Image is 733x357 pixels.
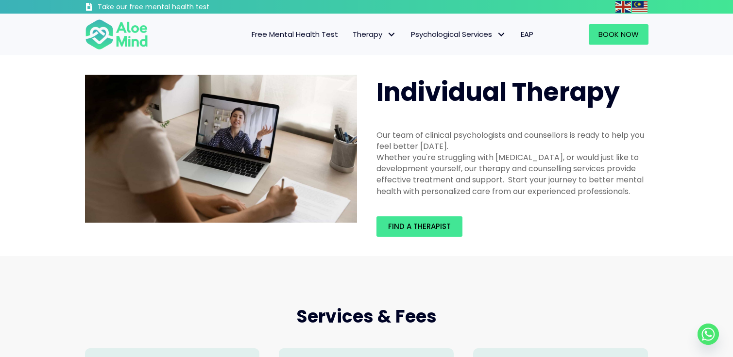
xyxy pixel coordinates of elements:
[85,75,357,223] img: Therapy online individual
[615,1,631,13] img: en
[376,152,648,197] div: Whether you're struggling with [MEDICAL_DATA], or would just like to development yourself, our th...
[376,216,462,237] a: Find a therapist
[632,1,648,13] img: ms
[85,18,148,50] img: Aloe mind Logo
[388,221,451,231] span: Find a therapist
[161,24,541,45] nav: Menu
[376,74,620,110] span: Individual Therapy
[85,2,261,14] a: Take our free mental health test
[345,24,404,45] a: TherapyTherapy: submenu
[244,24,345,45] a: Free Mental Health Test
[589,24,648,45] a: Book Now
[411,29,506,39] span: Psychological Services
[296,304,437,329] span: Services & Fees
[98,2,261,12] h3: Take our free mental health test
[404,24,513,45] a: Psychological ServicesPsychological Services: submenu
[598,29,639,39] span: Book Now
[513,24,541,45] a: EAP
[494,28,509,42] span: Psychological Services: submenu
[698,324,719,345] a: Whatsapp
[521,29,533,39] span: EAP
[353,29,396,39] span: Therapy
[632,1,648,12] a: Malay
[385,28,399,42] span: Therapy: submenu
[615,1,632,12] a: English
[376,130,648,152] div: Our team of clinical psychologists and counsellors is ready to help you feel better [DATE].
[252,29,338,39] span: Free Mental Health Test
